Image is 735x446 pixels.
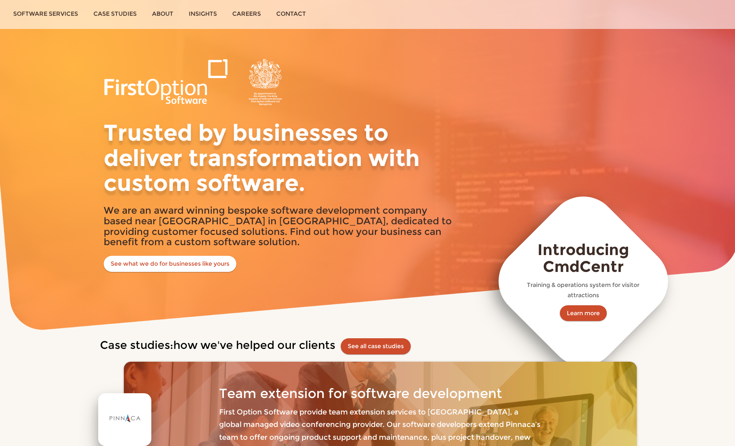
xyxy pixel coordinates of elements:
[341,338,411,354] button: See all case studies
[104,59,287,106] img: logowarrantside.png
[173,338,335,352] span: how we've helped our clients
[100,338,173,352] span: Case studies:
[348,343,404,350] a: See all case studies
[104,205,452,247] h2: We are an award winning bespoke software development company based near [GEOGRAPHIC_DATA] in [GEO...
[219,386,542,401] h3: Team extension for software development
[560,305,607,321] a: Learn more
[519,241,648,275] h3: Introducing CmdCentr
[104,120,452,195] h1: Trusted by businesses to deliver transformation with custom software.
[519,280,648,300] p: Training & operations system for visitor attractions
[104,256,236,272] a: See what we do for businesses like yours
